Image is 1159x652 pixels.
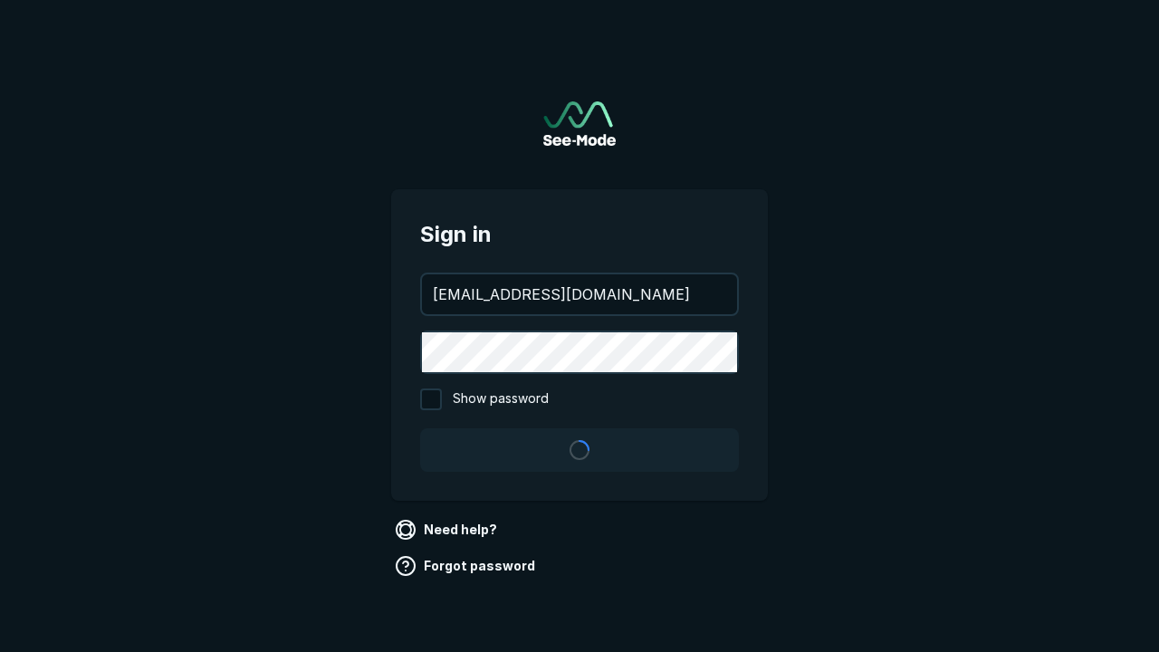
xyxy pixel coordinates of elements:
span: Sign in [420,218,739,251]
a: Go to sign in [543,101,616,146]
input: your@email.com [422,274,737,314]
a: Need help? [391,515,504,544]
img: See-Mode Logo [543,101,616,146]
a: Forgot password [391,551,542,580]
span: Show password [453,388,549,410]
